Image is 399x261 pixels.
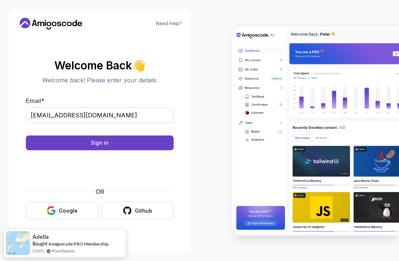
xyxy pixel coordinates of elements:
[91,139,109,147] div: Sign in
[44,155,156,183] iframe: Widget containing checkbox for hCaptcha security challenge
[156,21,182,27] a: Need Help?
[33,234,49,240] span: Adella
[26,202,98,219] button: Google
[33,241,48,247] span: Bought
[33,248,44,254] span: [DATE]
[59,207,78,214] div: Google
[135,207,152,214] div: Github
[131,58,146,72] span: 👋
[26,135,174,150] button: Sign in
[26,107,174,123] input: Enter your email
[26,59,174,71] h2: Welcome Back
[96,187,104,196] p: OR
[52,248,75,254] a: ProveSource
[101,202,174,219] button: Github
[231,26,399,235] img: Amigoscode Dashboard
[48,241,109,247] a: Amigoscode PRO Membership
[26,97,44,104] label: Email *
[18,18,84,30] a: Home link
[6,231,30,255] img: provesource social proof notification image
[26,76,174,85] p: Welcome back! Please enter your details.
